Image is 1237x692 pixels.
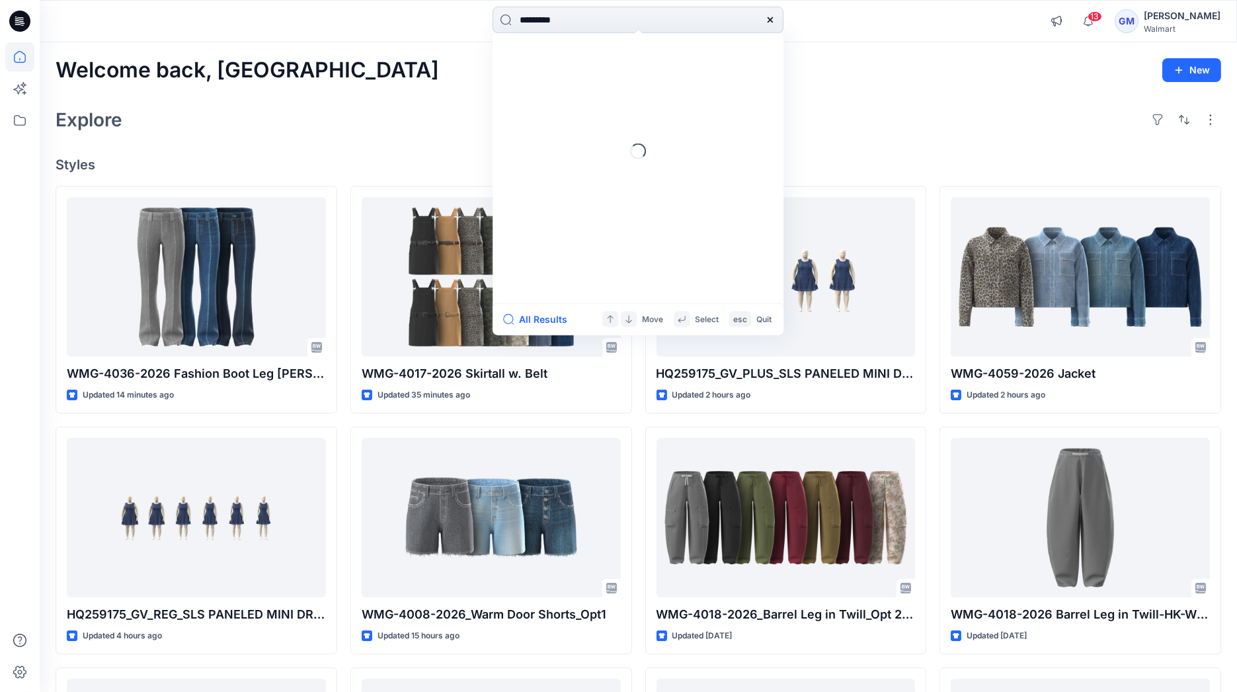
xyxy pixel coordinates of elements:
[657,365,916,383] p: HQ259175_GV_PLUS_SLS PANELED MINI DRESS
[378,388,470,402] p: Updated 35 minutes ago
[1144,8,1220,24] div: [PERSON_NAME]
[362,438,621,598] a: WMG-4008-2026_Warm Door Shorts_Opt1
[362,197,621,357] a: WMG-4017-2026 Skirtall w. Belt
[56,109,122,130] h2: Explore
[56,58,439,83] h2: Welcome back, [GEOGRAPHIC_DATA]
[362,605,621,624] p: WMG-4008-2026_Warm Door Shorts_Opt1
[642,312,663,326] p: Move
[657,197,916,357] a: HQ259175_GV_PLUS_SLS PANELED MINI DRESS
[362,365,621,383] p: WMG-4017-2026 Skirtall w. Belt
[756,312,772,326] p: Quit
[67,365,326,383] p: WMG-4036-2026 Fashion Boot Leg [PERSON_NAME]
[967,388,1045,402] p: Updated 2 hours ago
[67,605,326,624] p: HQ259175_GV_REG_SLS PANELED MINI DRESS
[1162,58,1221,82] button: New
[951,197,1210,357] a: WMG-4059-2026 Jacket
[967,629,1027,643] p: Updated [DATE]
[378,629,459,643] p: Updated 15 hours ago
[672,388,751,402] p: Updated 2 hours ago
[657,438,916,598] a: WMG-4018-2026_Barrel Leg in Twill_Opt 2-HK Version-Styling
[657,605,916,624] p: WMG-4018-2026_Barrel Leg in Twill_Opt 2-HK Version-Styling
[951,438,1210,598] a: WMG-4018-2026 Barrel Leg in Twill-HK-With SS
[67,438,326,598] a: HQ259175_GV_REG_SLS PANELED MINI DRESS
[695,312,719,326] p: Select
[1088,11,1102,22] span: 13
[951,605,1210,624] p: WMG-4018-2026 Barrel Leg in Twill-HK-With SS
[951,365,1210,383] p: WMG-4059-2026 Jacket
[56,157,1221,173] h4: Styles
[503,312,576,327] button: All Results
[1144,24,1220,34] div: Walmart
[672,629,733,643] p: Updated [DATE]
[83,388,174,402] p: Updated 14 minutes ago
[733,312,747,326] p: esc
[67,197,326,357] a: WMG-4036-2026 Fashion Boot Leg Jean
[83,629,162,643] p: Updated 4 hours ago
[1115,9,1138,33] div: GM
